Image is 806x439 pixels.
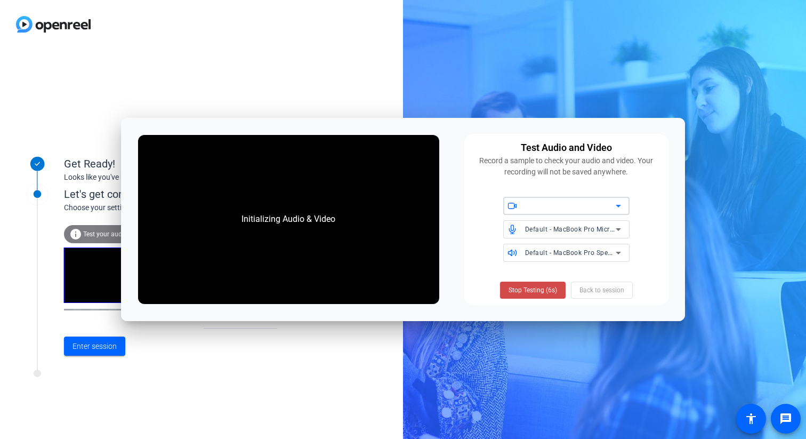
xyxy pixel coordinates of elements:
[470,155,663,178] div: Record a sample to check your audio and video. Your recording will not be saved anywhere.
[779,412,792,425] mat-icon: message
[69,228,82,241] mat-icon: info
[72,341,117,352] span: Enter session
[64,156,277,172] div: Get Ready!
[525,225,662,233] span: Default - MacBook Pro Microphone (Built-in)
[525,248,654,257] span: Default - MacBook Pro Speakers (Built-in)
[521,140,612,155] div: Test Audio and Video
[509,285,557,295] span: Stop Testing (6s)
[83,230,157,238] span: Test your audio and video
[745,412,757,425] mat-icon: accessibility
[206,314,334,323] span: Default - MacBook Pro Speakers (Built-in)
[64,202,299,213] div: Choose your settings
[64,172,277,183] div: Looks like you've been invited to join
[500,282,566,299] button: Stop Testing (6s)
[231,202,346,236] div: Initializing Audio & Video
[64,186,299,202] div: Let's get connected.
